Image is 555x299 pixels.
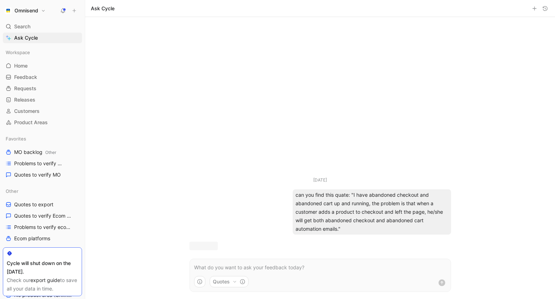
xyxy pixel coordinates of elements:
[14,22,30,31] span: Search
[6,188,18,195] span: Other
[3,245,82,255] a: Reforge
[14,160,64,167] span: Problems to verify MO
[3,233,82,244] a: Ecom platforms
[14,7,38,14] h1: Omnisend
[3,211,82,221] a: Quotes to verify Ecom platforms
[293,189,451,235] div: can you find this quate: "I have abandoned checkout and abandoned cart up and running, the proble...
[14,201,53,208] span: Quotes to export
[3,169,82,180] a: Quotes to verify MO
[14,62,28,69] span: Home
[14,96,35,103] span: Releases
[210,276,249,287] button: Quotes
[3,72,82,82] a: Feedback
[45,150,56,155] span: Other
[7,276,78,293] div: Check our to save all your data in time.
[3,117,82,128] a: Product Areas
[3,106,82,116] a: Customers
[7,259,78,276] div: Cycle will shut down on the [DATE].
[14,85,36,92] span: Requests
[3,47,82,58] div: Workspace
[14,171,61,178] span: Quotes to verify MO
[3,6,47,16] button: OmnisendOmnisend
[5,7,12,14] img: Omnisend
[3,158,82,169] a: Problems to verify MO
[91,5,115,12] h1: Ask Cycle
[3,61,82,71] a: Home
[14,224,74,231] span: Problems to verify ecom platforms
[313,177,327,184] div: [DATE]
[3,21,82,32] div: Search
[6,49,30,56] span: Workspace
[14,74,37,81] span: Feedback
[3,147,82,157] a: MO backlogOther
[14,212,74,219] span: Quotes to verify Ecom platforms
[3,186,82,196] div: Other
[30,277,60,283] a: export guide
[3,83,82,94] a: Requests
[14,108,40,115] span: Customers
[3,199,82,210] a: Quotes to export
[14,149,56,156] span: MO backlog
[14,246,33,253] span: Reforge
[3,33,82,43] a: Ask Cycle
[6,135,26,142] span: Favorites
[14,34,38,42] span: Ask Cycle
[3,94,82,105] a: Releases
[14,235,50,242] span: Ecom platforms
[3,222,82,232] a: Problems to verify ecom platforms
[14,119,48,126] span: Product Areas
[3,133,82,144] div: Favorites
